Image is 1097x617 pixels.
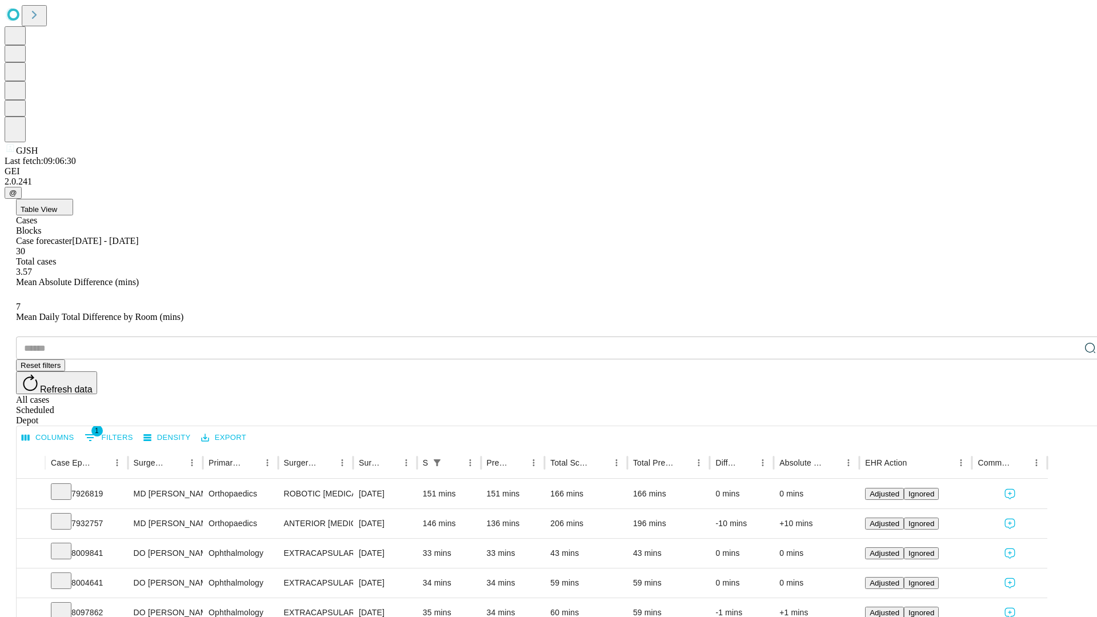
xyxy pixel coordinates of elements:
[908,579,934,587] span: Ignored
[462,455,478,471] button: Menu
[184,455,200,471] button: Menu
[16,312,183,322] span: Mean Daily Total Difference by Room (mins)
[16,371,97,394] button: Refresh data
[908,490,934,498] span: Ignored
[423,458,428,467] div: Scheduled In Room Duration
[870,549,899,558] span: Adjusted
[870,579,899,587] span: Adjusted
[9,189,17,197] span: @
[21,361,61,370] span: Reset filters
[446,455,462,471] button: Sort
[134,479,197,508] div: MD [PERSON_NAME] [PERSON_NAME] Md
[284,479,347,508] div: ROBOTIC [MEDICAL_DATA] KNEE TOTAL
[51,479,122,508] div: 7926819
[16,199,73,215] button: Table View
[198,429,249,447] button: Export
[134,509,197,538] div: MD [PERSON_NAME] [PERSON_NAME] Md
[908,519,934,528] span: Ignored
[487,539,539,568] div: 33 mins
[908,549,934,558] span: Ignored
[870,490,899,498] span: Adjusted
[82,428,136,447] button: Show filters
[334,455,350,471] button: Menu
[22,574,39,594] button: Expand
[865,547,904,559] button: Adjusted
[51,568,122,598] div: 8004641
[824,455,840,471] button: Sort
[633,458,674,467] div: Total Predicted Duration
[22,544,39,564] button: Expand
[870,519,899,528] span: Adjusted
[16,302,21,311] span: 7
[209,479,272,508] div: Orthopaedics
[359,458,381,467] div: Surgery Date
[284,458,317,467] div: Surgery Name
[259,455,275,471] button: Menu
[633,539,704,568] div: 43 mins
[21,205,57,214] span: Table View
[510,455,526,471] button: Sort
[904,577,939,589] button: Ignored
[633,568,704,598] div: 59 mins
[908,608,934,617] span: Ignored
[865,488,904,500] button: Adjusted
[1012,455,1028,471] button: Sort
[487,568,539,598] div: 34 mins
[5,166,1092,177] div: GEI
[359,568,411,598] div: [DATE]
[715,568,768,598] div: 0 mins
[93,455,109,471] button: Sort
[109,455,125,471] button: Menu
[429,455,445,471] div: 1 active filter
[779,509,854,538] div: +10 mins
[382,455,398,471] button: Sort
[91,425,103,436] span: 1
[40,384,93,394] span: Refresh data
[865,458,907,467] div: EHR Action
[209,539,272,568] div: Ophthalmology
[739,455,755,471] button: Sort
[715,458,738,467] div: Difference
[5,156,76,166] span: Last fetch: 09:06:30
[141,429,194,447] button: Density
[715,509,768,538] div: -10 mins
[16,359,65,371] button: Reset filters
[72,236,138,246] span: [DATE] - [DATE]
[423,568,475,598] div: 34 mins
[429,455,445,471] button: Show filters
[487,509,539,538] div: 136 mins
[284,539,347,568] div: EXTRACAPSULAR CATARACT REMOVAL WITH [MEDICAL_DATA]
[550,568,622,598] div: 59 mins
[51,458,92,467] div: Case Epic Id
[1028,455,1044,471] button: Menu
[243,455,259,471] button: Sort
[22,514,39,534] button: Expand
[550,479,622,508] div: 166 mins
[168,455,184,471] button: Sort
[134,568,197,598] div: DO [PERSON_NAME]
[16,277,139,287] span: Mean Absolute Difference (mins)
[134,458,167,467] div: Surgeon Name
[487,479,539,508] div: 151 mins
[550,458,591,467] div: Total Scheduled Duration
[16,267,32,277] span: 3.57
[779,458,823,467] div: Absolute Difference
[550,509,622,538] div: 206 mins
[209,568,272,598] div: Ophthalmology
[19,429,77,447] button: Select columns
[550,539,622,568] div: 43 mins
[526,455,542,471] button: Menu
[953,455,969,471] button: Menu
[16,257,56,266] span: Total cases
[359,509,411,538] div: [DATE]
[715,479,768,508] div: 0 mins
[865,577,904,589] button: Adjusted
[51,509,122,538] div: 7932757
[209,509,272,538] div: Orthopaedics
[16,146,38,155] span: GJSH
[284,509,347,538] div: ANTERIOR [MEDICAL_DATA] TOTAL HIP
[779,479,854,508] div: 0 mins
[5,177,1092,187] div: 2.0.241
[592,455,608,471] button: Sort
[904,518,939,530] button: Ignored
